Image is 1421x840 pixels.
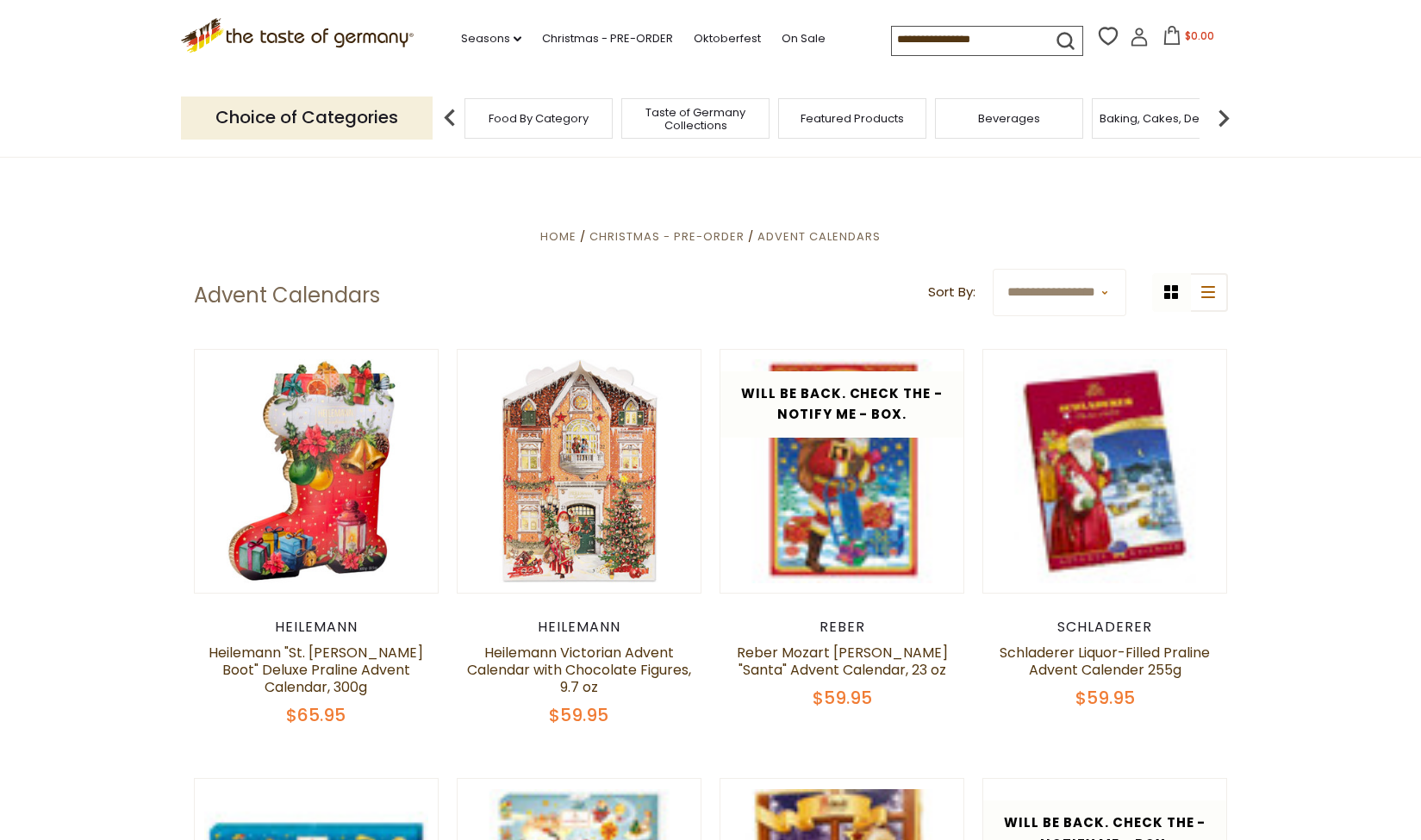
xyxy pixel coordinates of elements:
div: Reber [720,619,965,636]
a: Beverages [978,112,1040,125]
a: Heilemann "St. [PERSON_NAME] Boot" Deluxe Praline Advent Calendar, 300g [209,643,423,697]
img: Heilemann Victorian Advent Calendar with Chocolate Figures, 9.7 oz [458,350,701,594]
div: Heilemann [194,619,439,636]
img: Heilemann "St. Nicholas Boot" Deluxe Praline Advent Calendar, 300g [195,350,439,594]
a: Seasons [461,29,521,48]
a: Food By Category [489,112,589,125]
a: Advent Calendars [757,228,881,245]
a: Reber Mozart [PERSON_NAME] "Santa" Advent Calendar, 23 oz [737,643,948,680]
div: Schladerer [982,619,1228,636]
img: previous arrow [433,101,467,135]
a: Home [540,228,577,245]
a: On Sale [782,29,826,48]
a: Oktoberfest [694,29,761,48]
div: Heilemann [457,619,702,636]
span: $59.95 [813,686,872,710]
span: $0.00 [1185,28,1214,43]
button: $0.00 [1152,26,1225,52]
a: Taste of Germany Collections [626,106,764,132]
label: Sort By: [928,282,975,303]
span: $65.95 [286,703,346,727]
a: Featured Products [801,112,904,125]
img: next arrow [1206,101,1241,135]
h1: Advent Calendars [194,283,380,308]
a: Christmas - PRE-ORDER [542,29,673,48]
span: $59.95 [549,703,608,727]
p: Choice of Categories [181,96,433,139]
a: Baking, Cakes, Desserts [1100,112,1233,125]
span: $59.95 [1075,686,1135,710]
img: Schladerer Liquor-Filled Praline Advent Calender 255g [983,350,1227,594]
img: Reber Santa Advent Calendar (front) [720,350,964,594]
a: Christmas - PRE-ORDER [589,228,745,245]
a: Schladerer Liquor-Filled Praline Advent Calender 255g [1000,643,1210,680]
a: Heilemann Victorian Advent Calendar with Chocolate Figures, 9.7 oz [467,643,691,697]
